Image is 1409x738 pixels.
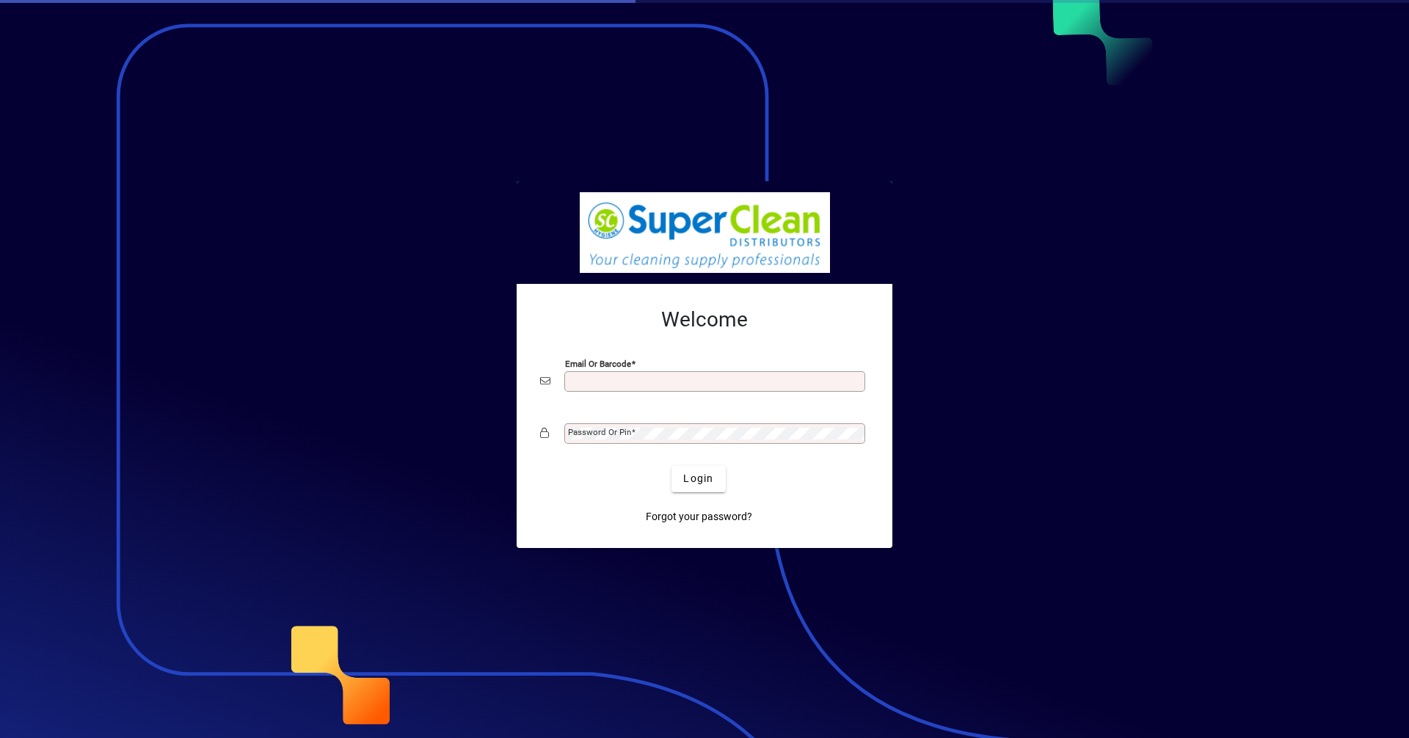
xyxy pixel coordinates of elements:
span: Forgot your password? [646,509,752,525]
mat-label: Password or Pin [568,427,631,437]
span: Login [683,471,713,486]
a: Forgot your password? [640,504,758,530]
h2: Welcome [540,307,869,332]
mat-label: Email or Barcode [565,358,631,368]
button: Login [671,466,725,492]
